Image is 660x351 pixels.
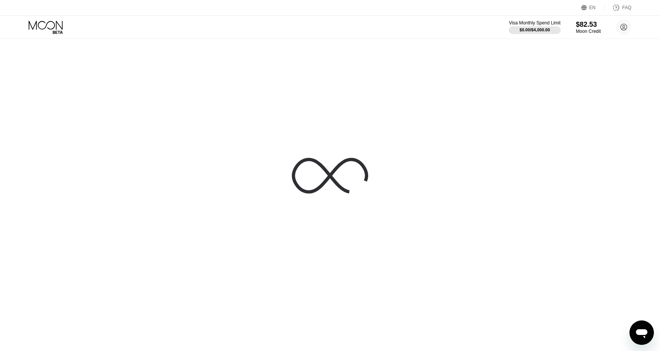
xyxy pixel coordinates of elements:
div: Visa Monthly Spend Limit [509,20,560,26]
div: EN [581,4,605,11]
div: FAQ [622,5,631,10]
div: Visa Monthly Spend Limit$0.00/$4,000.00 [509,20,560,34]
div: $0.00 / $4,000.00 [519,27,550,32]
div: EN [589,5,596,10]
div: $82.53Moon Credit [576,21,601,34]
div: Moon Credit [576,29,601,34]
div: $82.53 [576,21,601,29]
iframe: Przycisk umożliwiający otwarcie okna komunikatora [629,320,654,345]
div: FAQ [605,4,631,11]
